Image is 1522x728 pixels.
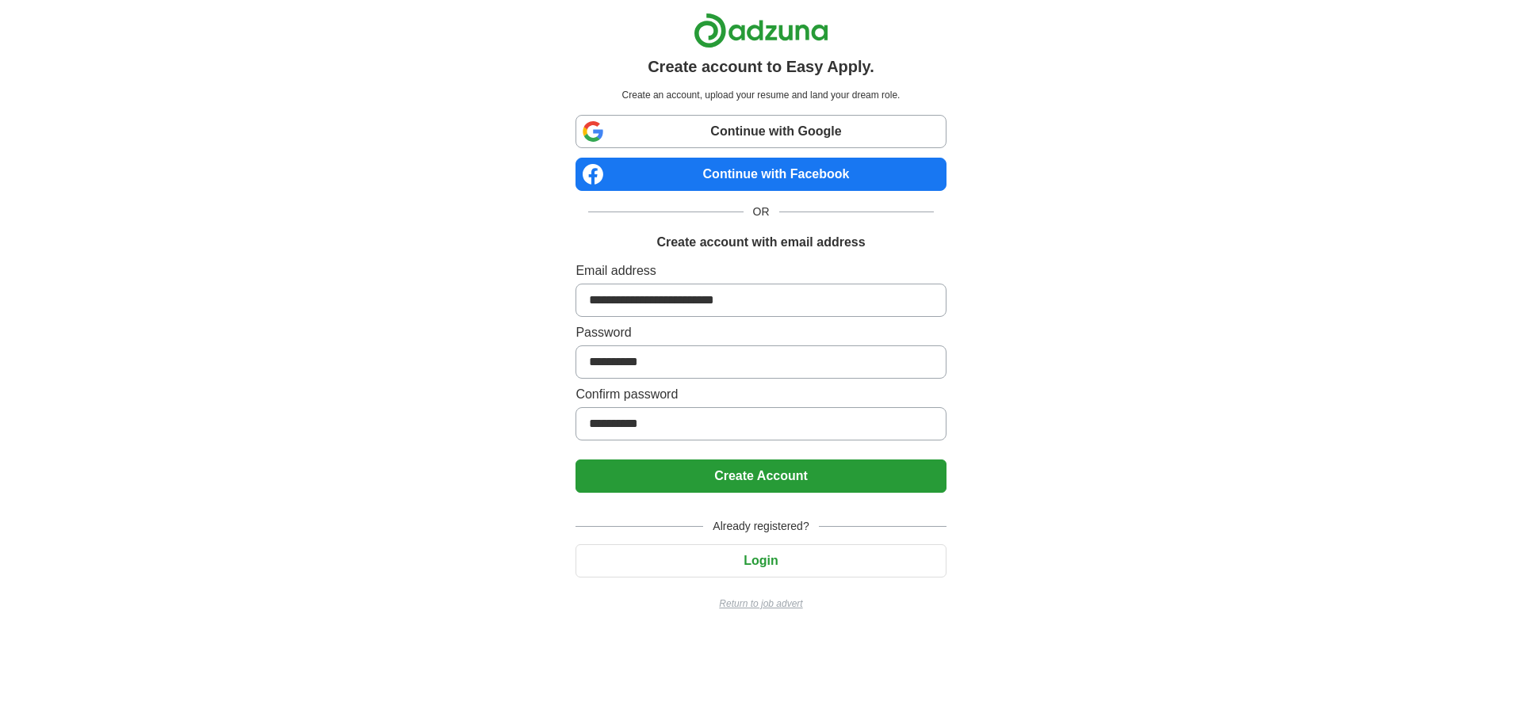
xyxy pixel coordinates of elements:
[576,158,946,191] a: Continue with Facebook
[576,385,946,404] label: Confirm password
[576,544,946,577] button: Login
[703,518,818,535] span: Already registered?
[576,597,946,611] a: Return to job advert
[576,261,946,280] label: Email address
[744,204,779,220] span: OR
[579,88,943,102] p: Create an account, upload your resume and land your dream role.
[576,115,946,148] a: Continue with Google
[576,323,946,342] label: Password
[694,13,828,48] img: Adzuna logo
[576,459,946,493] button: Create Account
[576,554,946,567] a: Login
[648,55,874,78] h1: Create account to Easy Apply.
[656,233,865,252] h1: Create account with email address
